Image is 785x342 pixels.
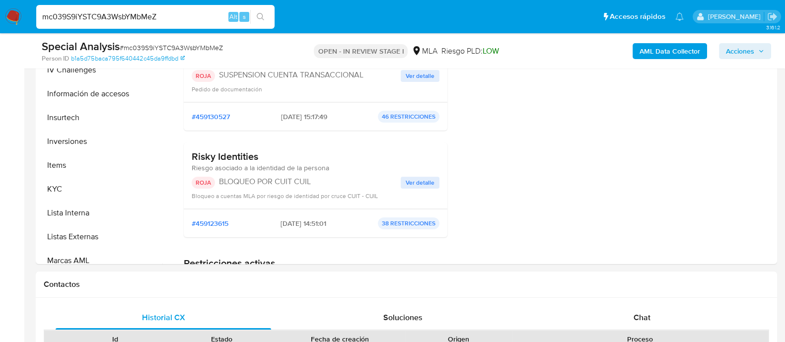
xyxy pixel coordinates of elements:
[675,12,684,21] a: Notificaciones
[482,45,499,57] span: LOW
[38,177,162,201] button: KYC
[38,82,162,106] button: Información de accesos
[42,38,120,54] b: Special Analysis
[36,10,275,23] input: Buscar usuario o caso...
[383,312,423,323] span: Soluciones
[38,58,162,82] button: IV Challenges
[42,54,69,63] b: Person ID
[610,11,665,22] span: Accesos rápidos
[441,46,499,57] span: Riesgo PLD:
[38,201,162,225] button: Lista Interna
[708,12,764,21] p: milagros.cisterna@mercadolibre.com
[120,43,223,53] span: # mc039S9iYSTC9A3WsbYMbMeZ
[71,54,185,63] a: b1a5d75baca795f640442c45da9ffdbd
[640,43,700,59] b: AML Data Collector
[726,43,754,59] span: Acciones
[314,44,408,58] p: OPEN - IN REVIEW STAGE I
[38,225,162,249] button: Listas Externas
[44,279,769,289] h1: Contactos
[634,312,650,323] span: Chat
[142,312,185,323] span: Historial CX
[38,130,162,153] button: Inversiones
[38,153,162,177] button: Items
[229,12,237,21] span: Alt
[243,12,246,21] span: s
[767,11,778,22] a: Salir
[766,23,780,31] span: 3.161.2
[633,43,707,59] button: AML Data Collector
[38,106,162,130] button: Insurtech
[719,43,771,59] button: Acciones
[250,10,271,24] button: search-icon
[412,46,437,57] div: MLA
[38,249,162,273] button: Marcas AML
